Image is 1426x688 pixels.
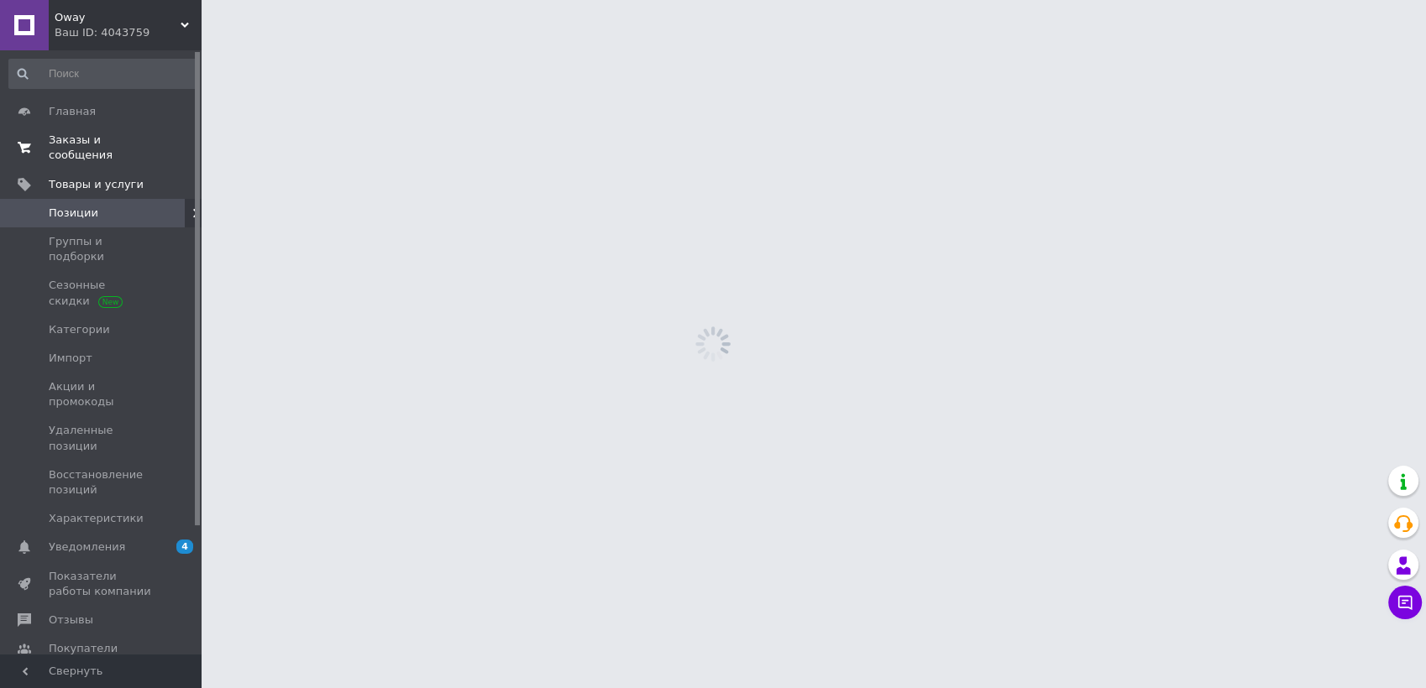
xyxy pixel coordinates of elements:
span: Импорт [49,351,92,366]
span: Отзывы [49,612,93,628]
span: Сезонные скидки [49,278,155,308]
span: Главная [49,104,96,119]
span: Oway [55,10,181,25]
span: Показатели работы компании [49,569,155,599]
span: Заказы и сообщения [49,133,155,163]
button: Чат с покупателем [1388,586,1422,619]
span: Группы и подборки [49,234,155,264]
span: Товары и услуги [49,177,144,192]
span: Удаленные позиции [49,423,155,453]
span: Категории [49,322,110,337]
span: 4 [176,539,193,554]
span: Уведомления [49,539,125,555]
span: Восстановление позиций [49,467,155,498]
input: Поиск [8,59,197,89]
span: Покупатели [49,641,118,656]
span: Позиции [49,206,98,221]
span: Характеристики [49,511,144,526]
span: Акции и промокоды [49,379,155,409]
div: Ваш ID: 4043759 [55,25,202,40]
